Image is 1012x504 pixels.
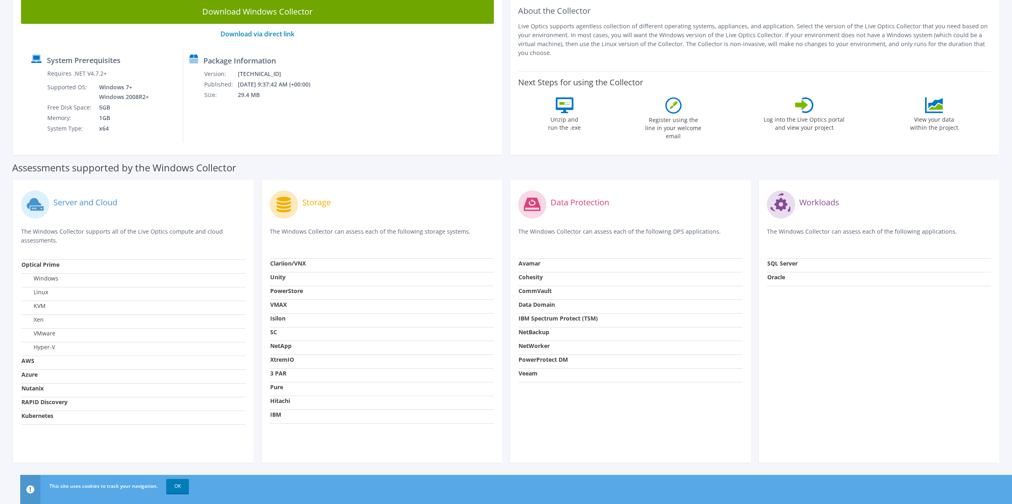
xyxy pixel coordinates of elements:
[270,287,303,295] strong: PowerStore
[270,259,306,267] strong: Clariion/VNX
[47,70,107,78] label: Requires .NET V4.7.2+
[519,273,543,281] strong: Cohesity
[799,198,839,207] label: Workloads
[204,79,237,90] td: Published:
[905,113,963,132] label: View your data within the project
[519,328,549,336] strong: NetBackup
[47,113,93,123] td: Memory:
[204,90,237,100] td: Size:
[21,384,44,392] strong: Nutanix
[767,273,785,281] strong: Oracle
[237,69,321,79] td: [TECHNICAL_ID]
[204,69,237,79] td: Version:
[12,164,236,172] label: Assessments supported by the Windows Collector
[93,113,150,123] td: 1GB
[519,356,568,363] strong: PowerProtect DM
[270,314,286,322] strong: Isilon
[270,411,281,418] strong: IBM
[270,227,494,244] p: The Windows Collector can assess each of the following storage systems.
[519,301,555,308] strong: Data Domain
[270,369,286,377] strong: 3 PAR
[47,56,121,64] label: System Prerequisites
[21,227,246,245] p: The Windows Collector supports all of the Live Optics compute and cloud assessments.
[518,6,991,16] h2: About the Collector
[519,314,598,322] strong: IBM Spectrum Protect (TSM)
[767,259,798,267] strong: SQL Server
[518,22,991,57] p: Live Optics supports agentless collection of different operating systems, appliances, and applica...
[550,198,609,207] label: Data Protection
[21,274,58,283] label: Windows
[270,328,277,336] strong: SC
[767,227,991,244] p: The Windows Collector can assess each of the following applications.
[270,342,292,350] strong: NetApp
[518,227,743,244] p: The Windows Collector can assess each of the following DPS applications.
[93,82,150,102] td: Windows 7+ Windows 2008R2+
[237,90,321,100] td: 29.4 MB
[21,412,53,420] strong: Kubernetes
[270,273,286,281] strong: Unity
[93,102,150,113] td: 5GB
[270,397,290,405] strong: Hitachi
[763,113,845,132] label: Log into the Live Optics portal and view your project
[220,30,294,38] a: Download via direct link
[546,113,583,132] label: Unzip and run the .exe
[643,114,704,140] label: Register using the line in your welcome email
[302,198,331,207] label: Storage
[21,398,68,406] strong: RAPID Discovery
[519,287,552,295] strong: CommVault
[49,483,158,489] span: This site uses cookies to track your navigation.
[270,356,294,363] strong: XtremIO
[21,261,59,268] strong: Optical Prime
[21,329,55,337] label: VMware
[518,78,643,87] label: Next Steps for using the Collector
[47,123,93,134] td: System Type:
[519,369,538,377] strong: Veeam
[519,342,550,350] strong: NetWorker
[53,198,117,207] label: Server and Cloud
[93,123,150,134] td: x64
[21,343,55,351] label: Hyper-V
[166,479,189,493] a: OK
[21,288,48,296] label: Linux
[21,302,46,310] label: KVM
[519,259,540,267] strong: Avamar
[21,357,34,365] strong: AWS
[21,371,38,378] strong: Azure
[203,57,276,65] label: Package Information
[47,102,93,113] td: Free Disk Space:
[21,316,44,324] label: Xen
[47,82,93,102] td: Supported OS:
[237,79,321,90] td: [DATE] 9:37:42 AM (+00:00)
[270,383,283,391] strong: Pure
[270,301,287,308] strong: VMAX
